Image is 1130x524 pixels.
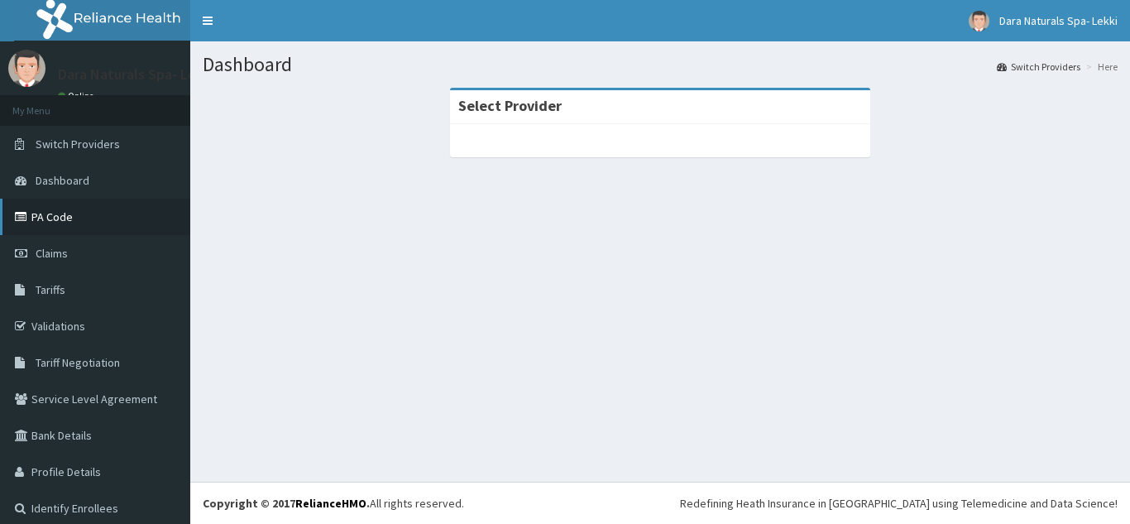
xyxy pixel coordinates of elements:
span: Tariff Negotiation [36,355,120,370]
span: Dashboard [36,173,89,188]
img: User Image [8,50,45,87]
span: Dara Naturals Spa- Lekki [999,13,1118,28]
a: RelianceHMO [295,496,366,511]
div: Redefining Heath Insurance in [GEOGRAPHIC_DATA] using Telemedicine and Data Science! [680,495,1118,512]
img: User Image [969,11,989,31]
span: Claims [36,246,68,261]
h1: Dashboard [203,54,1118,75]
p: Dara Naturals Spa- Lekki [58,67,214,82]
footer: All rights reserved. [190,482,1130,524]
strong: Copyright © 2017 . [203,496,370,511]
span: Switch Providers [36,137,120,151]
li: Here [1082,60,1118,74]
a: Switch Providers [997,60,1080,74]
strong: Select Provider [458,96,562,115]
span: Tariffs [36,282,65,297]
a: Online [58,90,98,102]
